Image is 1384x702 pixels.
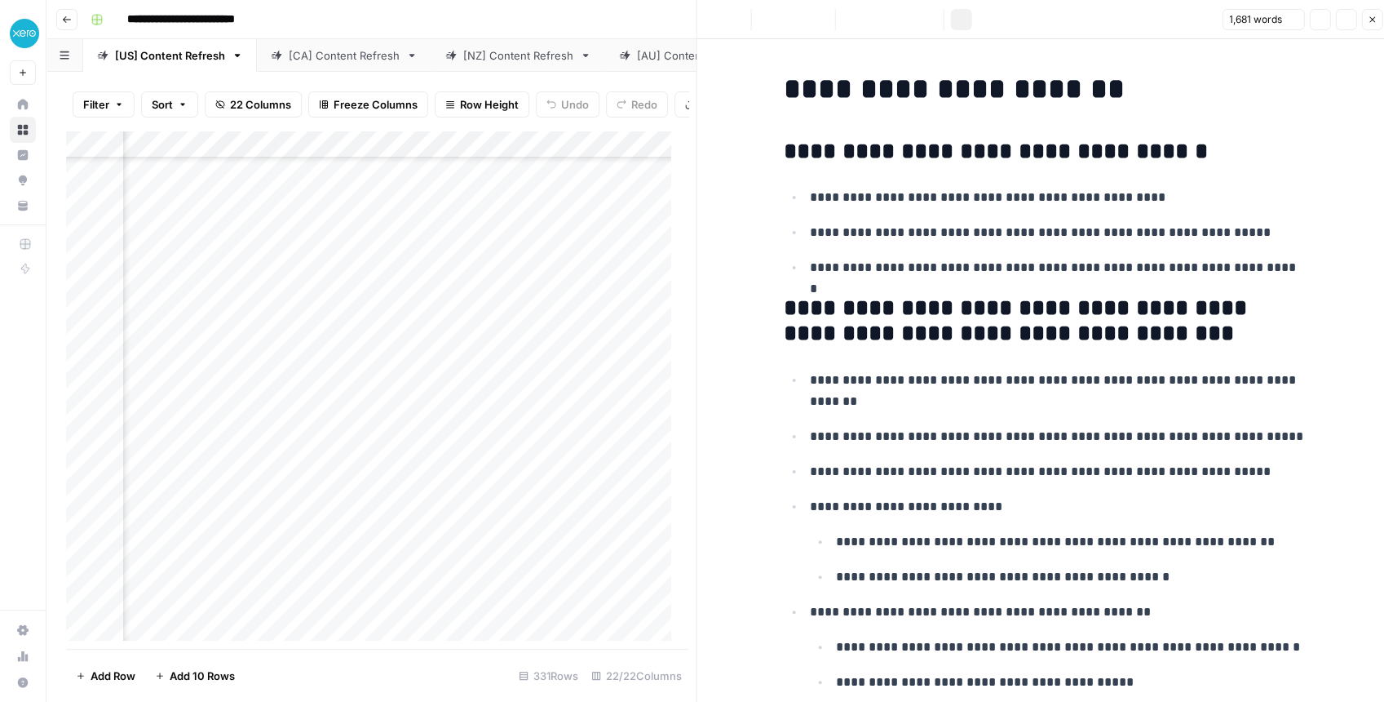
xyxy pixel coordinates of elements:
button: 22 Columns [205,91,302,118]
button: 1,681 words [1222,9,1304,30]
button: Workspace: XeroOps [10,13,36,54]
span: Row Height [460,96,519,113]
a: Opportunities [10,167,36,193]
a: [CA] Content Refresh [257,39,431,72]
button: Freeze Columns [308,91,428,118]
a: Browse [10,117,36,143]
a: Your Data [10,193,36,219]
button: Add 10 Rows [145,663,245,689]
span: 1,681 words [1229,12,1282,27]
span: Freeze Columns [334,96,418,113]
button: Undo [536,91,599,118]
span: Filter [83,96,109,113]
div: [AU] Content Refresh [637,47,748,64]
span: 22 Columns [230,96,291,113]
img: XeroOps Logo [10,19,39,48]
div: [US] Content Refresh [115,47,225,64]
button: Help + Support [10,669,36,695]
button: Row Height [435,91,529,118]
span: Add 10 Rows [170,668,235,684]
a: Usage [10,643,36,669]
div: [CA] Content Refresh [289,47,400,64]
button: Sort [141,91,198,118]
button: Filter [73,91,135,118]
span: Add Row [91,668,135,684]
div: 22/22 Columns [585,663,688,689]
a: [US] Content Refresh [83,39,257,72]
a: Insights [10,142,36,168]
a: Settings [10,617,36,643]
span: Sort [152,96,173,113]
a: Home [10,91,36,118]
div: [NZ] Content Refresh [463,47,573,64]
button: Redo [606,91,668,118]
span: Undo [561,96,589,113]
div: 331 Rows [512,663,585,689]
span: Redo [631,96,657,113]
a: [AU] Content Refresh [605,39,780,72]
button: Add Row [66,663,145,689]
a: [NZ] Content Refresh [431,39,605,72]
